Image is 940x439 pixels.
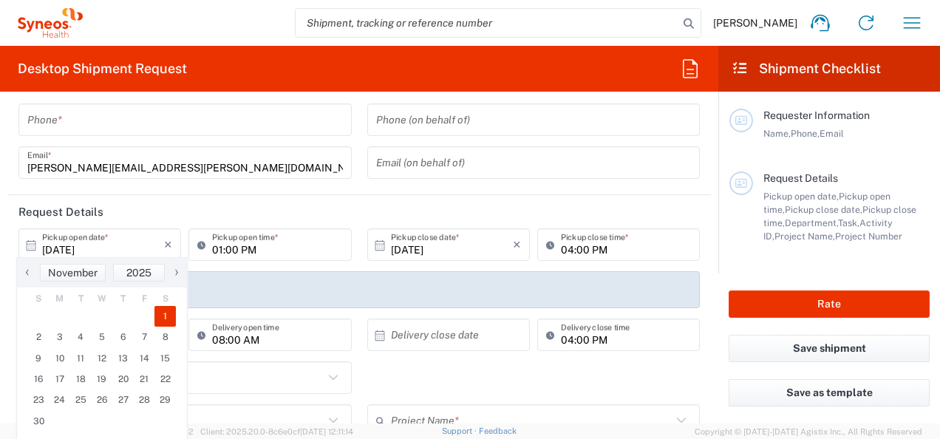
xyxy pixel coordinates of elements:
span: 30 [28,411,50,432]
span: 12 [92,348,113,369]
span: Copyright © [DATE]-[DATE] Agistix Inc., All Rights Reserved [695,425,922,438]
button: Save as template [729,379,930,406]
span: 6 [112,327,134,347]
span: 20 [112,369,134,389]
span: 23 [28,389,50,410]
span: 2025 [126,267,151,279]
span: 16 [28,369,50,389]
span: 11 [70,348,92,369]
span: 8 [154,327,176,347]
span: 7 [134,327,155,347]
span: 25 [70,389,92,410]
i: × [164,233,172,256]
span: 18 [70,369,92,389]
span: 1 [154,306,176,327]
span: Pickup open date, [763,191,839,202]
th: weekday [134,291,155,306]
span: Department, [785,217,838,228]
span: Phone, [791,128,820,139]
span: 28 [134,389,155,410]
span: 19 [92,369,113,389]
button: › [165,264,187,282]
input: Shipment, tracking or reference number [296,9,678,37]
h2: Desktop Shipment Request [18,60,187,78]
th: weekday [70,291,92,306]
span: 21 [134,369,155,389]
span: Requester Information [763,109,870,121]
a: Support [442,426,479,435]
span: 14 [134,348,155,369]
span: 13 [112,348,134,369]
span: Pickup close date, [785,204,862,215]
span: 3 [50,327,71,347]
h2: Shipment Checklist [732,60,881,78]
span: Project Name, [774,231,835,242]
span: 29 [154,389,176,410]
span: 4 [70,327,92,347]
span: 5 [92,327,113,347]
span: [DATE] 12:11:14 [300,427,353,436]
button: ‹ [17,264,39,282]
h2: Request Details [18,205,103,219]
th: weekday [154,291,176,306]
span: Project Number [835,231,902,242]
span: 17 [50,369,71,389]
span: 26 [92,389,113,410]
th: weekday [112,291,134,306]
span: ‹ [16,263,38,281]
button: November [40,264,106,282]
span: Email [820,128,844,139]
th: weekday [92,291,113,306]
span: November [48,267,98,279]
span: [PERSON_NAME] [713,16,797,30]
span: Client: 2025.20.0-8c6e0cf [200,427,353,436]
th: weekday [28,291,50,306]
button: Rate [729,290,930,318]
span: 27 [112,389,134,410]
span: 15 [154,348,176,369]
span: Task, [838,217,859,228]
span: 22 [154,369,176,389]
bs-datepicker-navigation-view: ​ ​ ​ [17,264,187,282]
span: › [166,263,188,281]
i: × [513,233,521,256]
span: Name, [763,128,791,139]
span: 10 [50,348,71,369]
a: Feedback [479,426,517,435]
span: Request Details [763,172,838,184]
span: 9 [28,348,50,369]
button: Save shipment [729,335,930,362]
span: 24 [50,389,71,410]
span: 2 [28,327,50,347]
button: 2025 [113,264,165,282]
th: weekday [50,291,71,306]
